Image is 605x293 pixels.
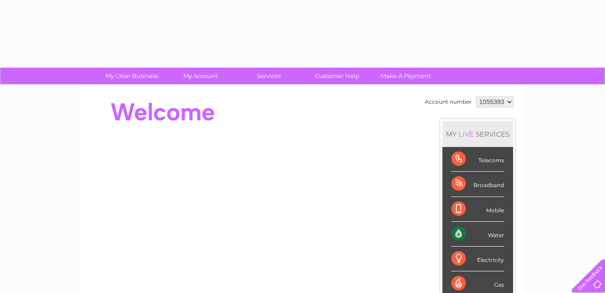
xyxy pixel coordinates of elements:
a: Services [232,68,306,84]
div: MY SERVICES [442,121,513,147]
div: Mobile [451,197,504,222]
td: Account number [423,94,474,110]
div: Electricity [451,247,504,271]
div: LIVE [457,130,476,138]
div: Water [451,222,504,247]
a: My Account [163,68,237,84]
div: Broadband [451,172,504,197]
a: Make A Payment [368,68,443,84]
a: My Clear Business [95,68,169,84]
a: Customer Help [300,68,374,84]
div: Telecoms [451,147,504,172]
